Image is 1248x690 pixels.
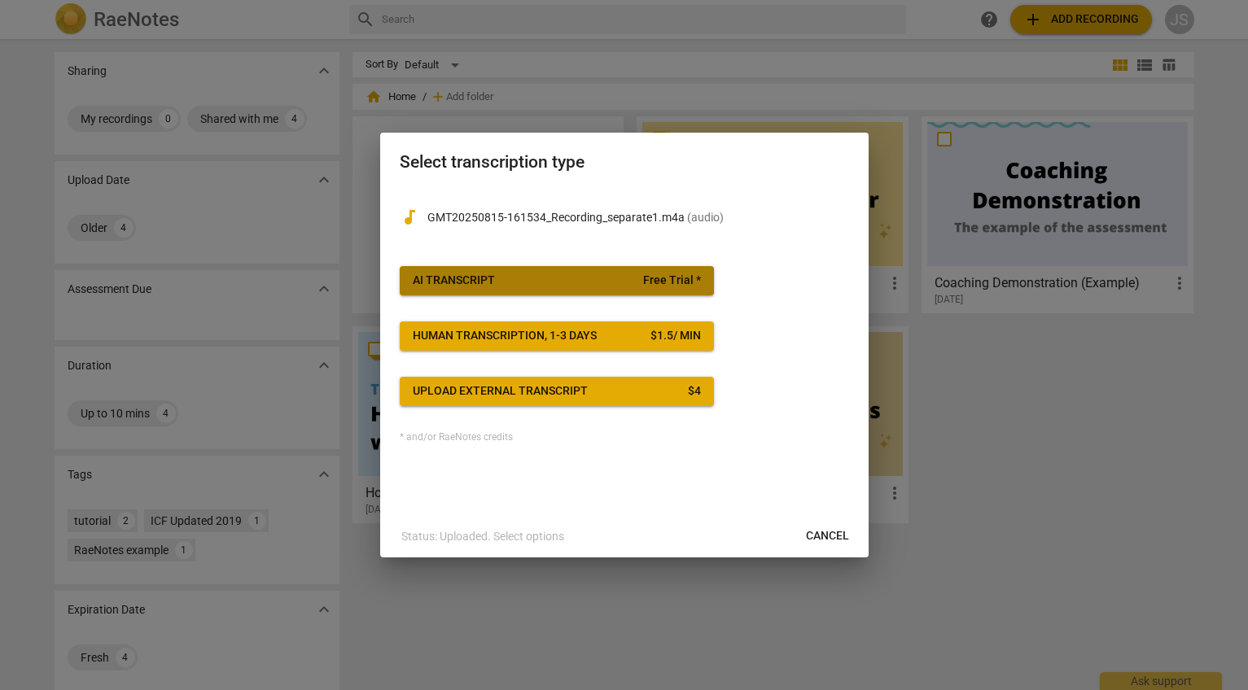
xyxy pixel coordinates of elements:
p: GMT20250815-161534_Recording_separate1.m4a(audio) [427,209,849,226]
button: Cancel [793,522,862,551]
button: AI TranscriptFree Trial * [400,266,714,295]
span: audiotrack [400,207,419,227]
div: * and/or RaeNotes credits [400,432,849,443]
div: Human transcription, 1-3 days [413,328,597,344]
span: Cancel [806,528,849,544]
span: ( audio ) [687,211,724,224]
h2: Select transcription type [400,152,849,172]
button: Human transcription, 1-3 days$1.5/ min [400,321,714,351]
div: AI Transcript [413,273,495,289]
div: $ 1.5 / min [650,328,701,344]
div: $ 4 [688,383,701,400]
div: Upload external transcript [413,383,588,400]
p: Status: Uploaded. Select options [401,528,564,545]
button: Upload external transcript$4 [400,377,714,406]
span: Free Trial * [643,273,701,289]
